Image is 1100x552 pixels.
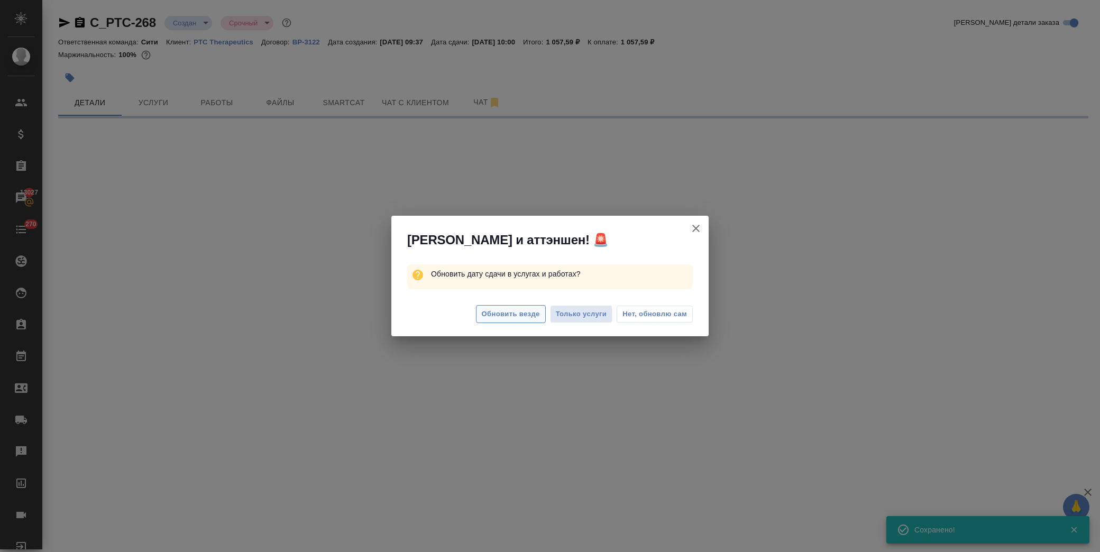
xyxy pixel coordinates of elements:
span: [PERSON_NAME] и аттэншен! 🚨 [407,232,609,249]
button: Только услуги [550,305,613,324]
button: Обновить везде [476,305,546,324]
span: Обновить везде [482,308,540,320]
span: Только услуги [556,308,607,320]
button: Нет, обновлю сам [617,306,693,323]
p: Обновить дату сдачи в услугах и работах? [431,264,693,283]
span: Нет, обновлю сам [622,309,687,319]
